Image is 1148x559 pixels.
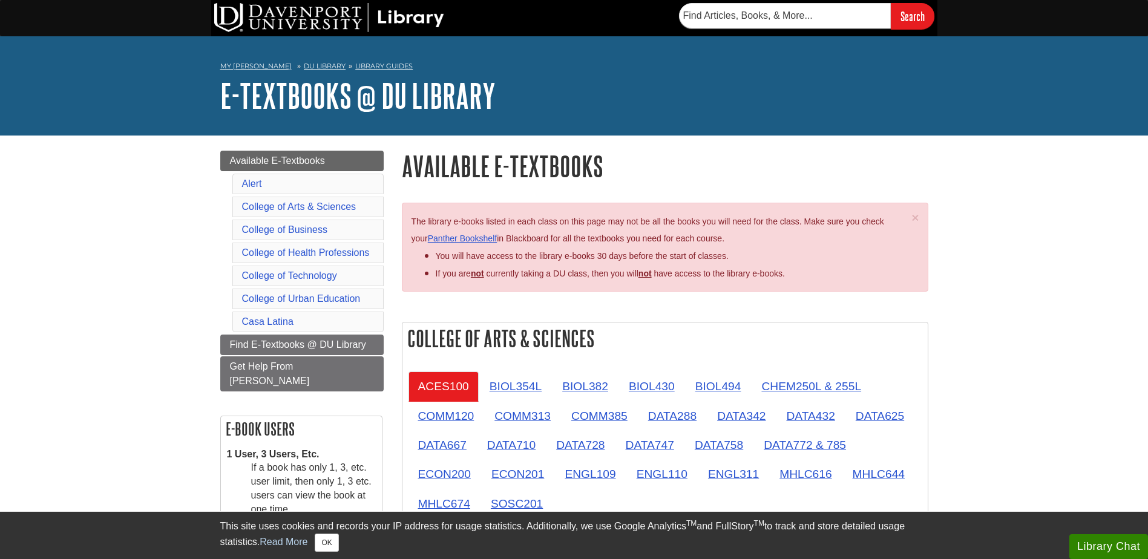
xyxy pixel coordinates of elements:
[242,293,361,304] a: College of Urban Education
[355,62,413,70] a: Library Guides
[770,459,841,489] a: MHLC616
[408,430,476,460] a: DATA667
[555,459,625,489] a: ENGL109
[220,77,496,114] a: E-Textbooks @ DU Library
[214,3,444,32] img: DU Library
[230,155,325,166] span: Available E-Textbooks
[436,251,729,261] span: You will have access to the library e-books 30 days before the start of classes.
[707,401,775,431] a: DATA342
[315,534,338,552] button: Close
[220,151,384,171] a: Available E-Textbooks
[911,211,919,224] span: ×
[220,61,292,71] a: My [PERSON_NAME]
[436,269,785,278] span: If you are currently taking a DU class, then you will have access to the library e-books.
[553,371,618,401] a: BIOL382
[242,201,356,212] a: College of Arts & Sciences
[482,459,554,489] a: ECON201
[408,489,480,518] a: MHLC674
[242,224,327,235] a: College of Business
[685,430,753,460] a: DATA758
[619,371,684,401] a: BIOL430
[471,269,484,278] strong: not
[627,459,697,489] a: ENGL110
[911,211,919,224] button: Close
[891,3,934,29] input: Search
[408,371,479,401] a: ACES100
[221,416,382,442] h2: E-book Users
[638,269,652,278] u: not
[776,401,844,431] a: DATA432
[402,151,928,181] h1: Available E-Textbooks
[408,401,484,431] a: COMM120
[686,371,751,401] a: BIOL494
[260,537,307,547] a: Read More
[220,335,384,355] a: Find E-Textbooks @ DU Library
[220,356,384,391] a: Get Help From [PERSON_NAME]
[846,401,914,431] a: DATA625
[230,361,310,386] span: Get Help From [PERSON_NAME]
[480,371,551,401] a: BIOL354L
[227,448,376,462] dt: 1 User, 3 Users, Etc.
[485,401,560,431] a: COMM313
[481,489,553,518] a: SOSC201
[562,401,637,431] a: COMM385
[408,459,481,489] a: ECON200
[546,430,614,460] a: DATA728
[477,430,545,460] a: DATA710
[679,3,891,28] input: Find Articles, Books, & More...
[1069,534,1148,559] button: Library Chat
[304,62,346,70] a: DU Library
[242,247,370,258] a: College of Health Professions
[242,270,337,281] a: College of Technology
[843,459,914,489] a: MHLC644
[698,459,769,489] a: ENGL311
[220,519,928,552] div: This site uses cookies and records your IP address for usage statistics. Additionally, we use Goo...
[412,217,884,244] span: The library e-books listed in each class on this page may not be all the books you will need for ...
[242,178,262,189] a: Alert
[242,316,294,327] a: Casa Latina
[686,519,697,528] sup: TM
[754,519,764,528] sup: TM
[230,339,366,350] span: Find E-Textbooks @ DU Library
[638,401,706,431] a: DATA288
[752,371,871,401] a: CHEM250L & 255L
[220,58,928,77] nav: breadcrumb
[402,322,928,355] h2: College of Arts & Sciences
[679,3,934,29] form: Searches DU Library's articles, books, and more
[754,430,856,460] a: DATA772 & 785
[616,430,684,460] a: DATA747
[428,234,497,243] a: Panther Bookshelf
